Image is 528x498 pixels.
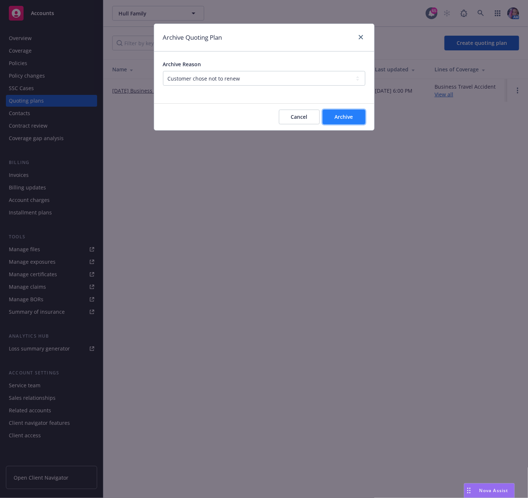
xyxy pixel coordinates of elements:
[479,487,508,494] span: Nova Assist
[357,33,365,42] a: close
[335,113,353,120] span: Archive
[163,61,201,68] span: Archive Reason
[279,110,320,124] button: Cancel
[464,484,474,498] div: Drag to move
[291,113,308,120] span: Cancel
[464,483,515,498] button: Nova Assist
[163,33,222,42] h1: Archive Quoting Plan
[323,110,365,124] button: Archive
